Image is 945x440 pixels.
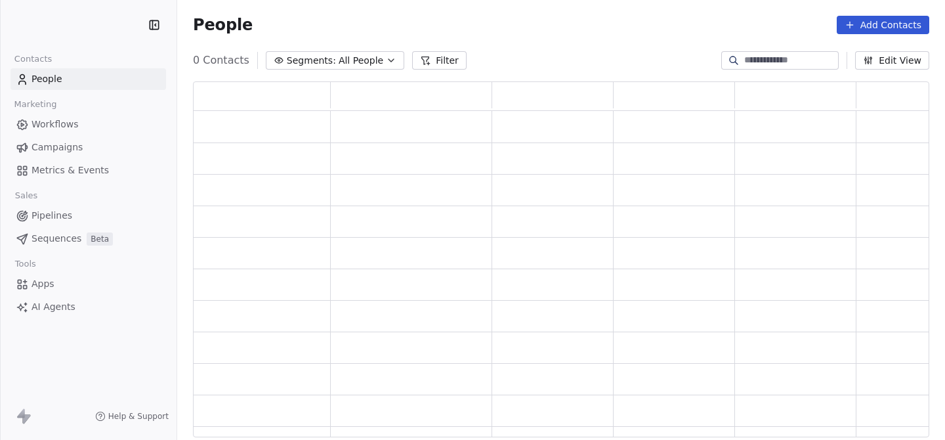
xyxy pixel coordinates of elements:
span: Tools [9,254,41,274]
span: Metrics & Events [31,164,109,177]
span: Marketing [9,95,62,114]
a: Workflows [10,114,166,135]
span: AI Agents [31,300,75,314]
button: Add Contacts [837,16,929,34]
span: People [193,15,253,35]
span: Campaigns [31,141,83,154]
span: All People [339,54,383,68]
a: Pipelines [10,205,166,227]
span: Pipelines [31,209,72,223]
a: Apps [10,273,166,295]
a: People [10,68,166,90]
a: Campaigns [10,137,166,158]
span: 0 Contacts [193,53,249,68]
span: Segments: [287,54,336,68]
button: Edit View [855,51,929,70]
button: Filter [412,51,467,70]
span: Sales [9,186,43,206]
span: Apps [31,277,54,291]
a: Metrics & Events [10,160,166,181]
a: AI Agents [10,296,166,318]
span: Beta [87,232,113,246]
span: Workflows [31,118,79,131]
span: Sequences [31,232,81,246]
a: Help & Support [95,411,169,422]
a: SequencesBeta [10,228,166,250]
span: People [31,72,62,86]
span: Help & Support [108,411,169,422]
span: Contacts [9,49,58,69]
